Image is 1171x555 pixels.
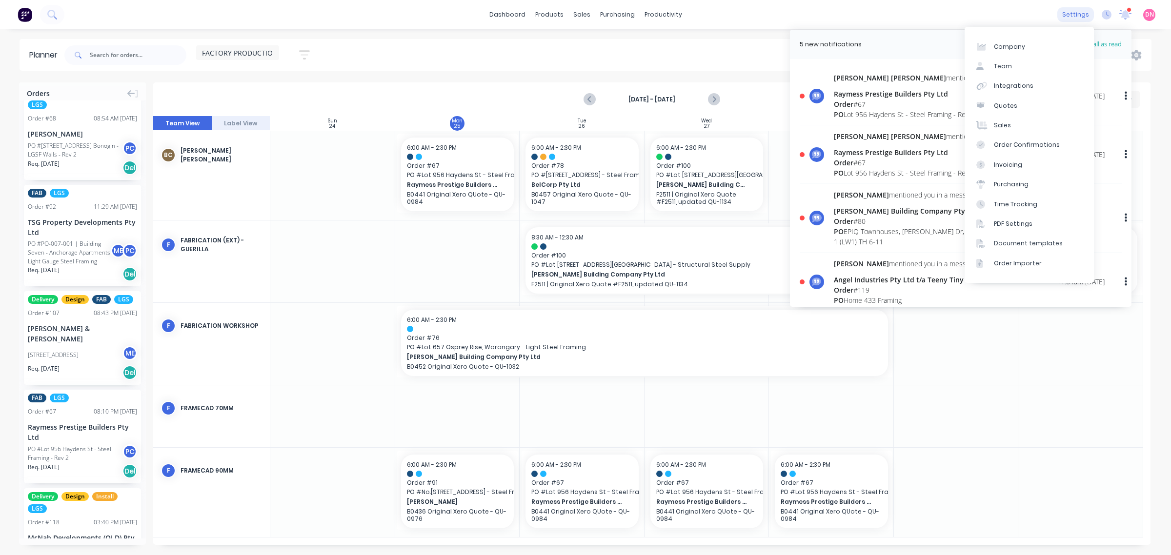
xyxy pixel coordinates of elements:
[28,129,137,139] div: [PERSON_NAME]
[28,202,56,211] div: Order # 92
[212,116,270,131] button: Label View
[28,309,60,317] div: Order # 107
[834,147,1034,158] div: Raymess Prestige Builders Pty Ltd
[28,492,58,501] span: Delivery
[29,49,62,61] div: Planner
[27,88,50,99] span: Orders
[122,365,137,380] div: Del
[531,171,633,179] span: PO # [STREET_ADDRESS] - Steel Framing Solutions - rev 3
[834,131,1034,141] div: mentioned you in a message
[531,260,1131,269] span: PO # Lot [STREET_ADDRESS][GEOGRAPHIC_DATA] - Structural Steel Supply
[781,508,882,522] p: B0441 Original Xero QUote - QU-0984
[407,478,508,487] span: Order # 91
[834,132,946,141] span: [PERSON_NAME] [PERSON_NAME]
[656,508,758,522] p: B0441 Original Xero QUote - QU-0984
[781,460,830,469] span: 6:00 AM - 2:30 PM
[965,254,1094,273] a: Order Importer
[994,259,1042,268] div: Order Importer
[656,143,706,152] span: 6:00 AM - 2:30 PM
[161,238,176,252] div: F
[407,353,835,361] span: [PERSON_NAME] Building Company Pty Ltd
[834,296,844,305] span: PO
[656,180,747,189] span: [PERSON_NAME] Building Company Pty Ltd
[122,243,137,258] div: PC
[181,321,262,330] div: FABRICATION WORKSHOP
[122,141,137,156] div: PC
[531,497,623,506] span: Raymess Prestige Builders Pty Ltd
[531,488,633,496] span: PO # Lot 956 Haydens St - Steel Framing - Rev 2
[834,190,889,199] span: [PERSON_NAME]
[965,155,1094,175] a: Invoicing
[781,478,882,487] span: Order # 67
[568,7,595,22] div: sales
[531,251,1131,260] span: Order # 100
[181,236,262,254] div: FABRICATION (EXT) - GUERILLA
[834,295,989,305] div: Home 433 Framing
[28,217,137,238] div: TSG Property Developments Pty Ltd
[834,190,1065,200] div: mentioned you in a message
[28,351,79,359] div: [STREET_ADDRESS]
[834,73,946,82] span: [PERSON_NAME] [PERSON_NAME]
[834,158,853,167] span: Order
[94,114,137,123] div: 08:54 AM [DATE]
[994,239,1063,248] div: Document templates
[28,295,58,304] span: Delivery
[531,460,581,469] span: 6:00 AM - 2:30 PM
[28,445,125,462] div: PO #Lot 956 Haydens St - Steel Framing - Rev 2
[454,124,460,129] div: 25
[122,160,137,175] div: Del
[531,270,1071,279] span: [PERSON_NAME] Building Company Pty Ltd
[28,239,114,266] div: PO #PO-007-001 | Building Seven - Anchorage Apartments - Light Gauge Steel Framing
[407,316,457,324] span: 6:00 AM - 2:30 PM
[965,234,1094,253] a: Document templates
[28,422,137,442] div: Raymess Prestige Builders Pty Ltd
[994,180,1029,189] div: Purchasing
[531,161,633,170] span: Order # 78
[834,285,989,295] div: # 119
[28,100,47,109] span: LGS
[61,295,89,304] span: Design
[407,191,508,205] p: B0441 Original Xero QUote - QU-0984
[579,124,585,129] div: 26
[834,99,853,109] span: Order
[28,114,56,123] div: Order # 68
[834,206,1065,216] div: [PERSON_NAME] Building Company Pty Ltd
[122,464,137,478] div: Del
[92,295,111,304] span: FAB
[656,161,758,170] span: Order # 100
[603,95,701,104] strong: [DATE] - [DATE]
[181,466,262,475] div: FRAMECAD 90mm
[834,168,844,178] span: PO
[485,7,530,22] a: dashboard
[329,124,335,129] div: 24
[328,118,337,124] div: Sun
[531,191,633,205] p: B0457 Original Xero Quote - QU-1047
[407,460,457,469] span: 6:00 AM - 2:30 PM
[531,478,633,487] span: Order # 67
[834,168,1034,178] div: Lot 956 Haydens St - Steel Framing - Rev 2
[965,57,1094,76] a: Team
[834,217,853,226] span: Order
[181,146,262,164] div: [PERSON_NAME] [PERSON_NAME]
[994,62,1012,71] div: Team
[94,407,137,416] div: 08:10 PM [DATE]
[1057,7,1094,22] div: settings
[834,99,1034,109] div: # 67
[407,488,508,496] span: PO # No.[STREET_ADDRESS] - Steel Framing Design & Supply - Rev 2
[28,266,60,275] span: Req. [DATE]
[407,334,882,342] span: Order # 76
[407,363,882,370] p: B0452 Original Xero Quote - QU-1032
[994,160,1022,169] div: Invoicing
[28,463,60,472] span: Req. [DATE]
[800,40,862,49] div: 5 new notifications
[18,7,32,22] img: Factory
[181,404,262,413] div: FRAMECAD 70mm
[122,346,137,360] div: ME
[595,7,640,22] div: purchasing
[153,116,212,131] button: Team View
[94,518,137,527] div: 03:40 PM [DATE]
[994,81,1033,90] div: Integrations
[656,191,758,205] p: F2511 | Original Xero Quote #F2511, updated QU-1134
[50,189,69,198] span: LGS
[161,401,176,416] div: F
